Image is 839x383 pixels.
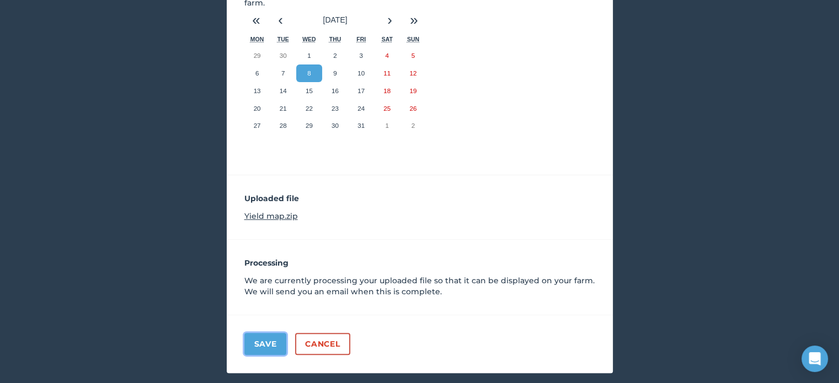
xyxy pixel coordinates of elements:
abbr: October 10, 2025 [357,69,365,77]
button: October 27, 2025 [244,117,270,134]
abbr: October 9, 2025 [333,69,336,77]
button: October 12, 2025 [400,64,426,82]
button: October 28, 2025 [270,117,296,134]
abbr: October 25, 2025 [383,105,391,112]
button: October 18, 2025 [374,82,400,100]
button: October 6, 2025 [244,64,270,82]
abbr: October 31, 2025 [357,122,365,129]
button: October 7, 2025 [270,64,296,82]
button: October 10, 2025 [348,64,374,82]
button: October 22, 2025 [296,100,322,117]
abbr: November 1, 2025 [386,122,389,129]
abbr: October 19, 2025 [409,87,416,94]
button: October 31, 2025 [348,117,374,134]
button: October 24, 2025 [348,100,374,117]
abbr: September 29, 2025 [254,52,261,59]
button: [DATE] [293,8,378,33]
abbr: October 17, 2025 [357,87,365,94]
abbr: September 30, 2025 [280,52,287,59]
abbr: Monday [250,36,264,42]
abbr: November 2, 2025 [412,122,415,129]
abbr: October 13, 2025 [254,87,261,94]
a: Yield map.zip [244,211,298,221]
abbr: October 3, 2025 [359,52,362,59]
button: October 11, 2025 [374,64,400,82]
abbr: October 21, 2025 [280,105,287,112]
abbr: October 26, 2025 [409,105,416,112]
p: Processing [244,257,595,268]
abbr: October 2, 2025 [333,52,336,59]
abbr: Sunday [407,36,419,42]
button: October 25, 2025 [374,100,400,117]
button: October 3, 2025 [348,47,374,64]
button: October 23, 2025 [322,100,348,117]
abbr: October 14, 2025 [280,87,287,94]
abbr: October 12, 2025 [409,69,416,77]
abbr: October 11, 2025 [383,69,391,77]
button: September 30, 2025 [270,47,296,64]
button: October 14, 2025 [270,82,296,100]
abbr: Friday [356,36,366,42]
abbr: October 4, 2025 [386,52,389,59]
button: October 8, 2025 [296,64,322,82]
button: » [402,8,426,33]
a: Cancel [295,333,350,355]
button: October 29, 2025 [296,117,322,134]
abbr: Saturday [382,36,393,42]
abbr: October 7, 2025 [281,69,285,77]
button: October 5, 2025 [400,47,426,64]
button: › [378,8,402,33]
abbr: October 5, 2025 [412,52,415,59]
button: October 15, 2025 [296,82,322,100]
button: ‹ [269,8,293,33]
abbr: October 23, 2025 [332,105,339,112]
p: Uploaded file [244,193,595,204]
abbr: October 18, 2025 [383,87,391,94]
button: « [244,8,269,33]
button: November 2, 2025 [400,117,426,134]
button: October 2, 2025 [322,47,348,64]
button: October 13, 2025 [244,82,270,100]
abbr: October 16, 2025 [332,87,339,94]
abbr: October 8, 2025 [307,69,311,77]
button: October 9, 2025 [322,64,348,82]
abbr: October 1, 2025 [307,52,311,59]
button: November 1, 2025 [374,117,400,134]
abbr: October 24, 2025 [357,105,365,112]
abbr: October 30, 2025 [332,122,339,129]
button: October 17, 2025 [348,82,374,100]
abbr: October 27, 2025 [254,122,261,129]
abbr: Tuesday [277,36,289,42]
button: October 1, 2025 [296,47,322,64]
abbr: October 6, 2025 [255,69,259,77]
div: Open Intercom Messenger [801,346,828,372]
button: October 20, 2025 [244,100,270,117]
button: October 4, 2025 [374,47,400,64]
abbr: October 22, 2025 [306,105,313,112]
abbr: Wednesday [302,36,316,42]
button: October 26, 2025 [400,100,426,117]
abbr: October 28, 2025 [280,122,287,129]
abbr: Thursday [329,36,341,42]
abbr: October 15, 2025 [306,87,313,94]
p: We are currently processing your uploaded file so that it can be displayed on your farm. We will ... [244,275,595,297]
button: September 29, 2025 [244,47,270,64]
button: October 16, 2025 [322,82,348,100]
button: October 21, 2025 [270,100,296,117]
span: [DATE] [323,15,347,24]
abbr: October 20, 2025 [254,105,261,112]
button: October 19, 2025 [400,82,426,100]
button: October 30, 2025 [322,117,348,134]
abbr: October 29, 2025 [306,122,313,129]
button: Save [244,333,287,355]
